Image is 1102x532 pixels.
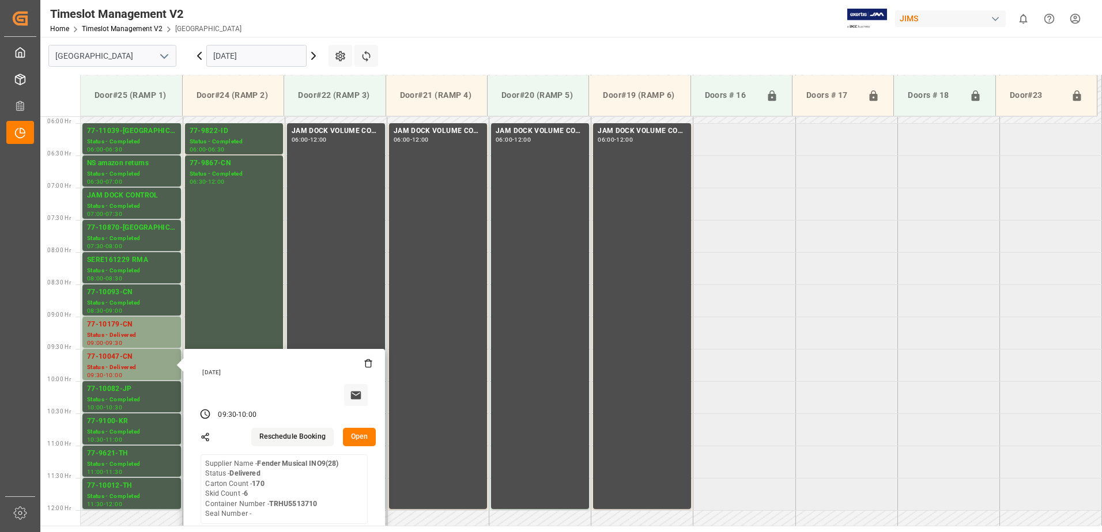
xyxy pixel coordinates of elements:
[514,137,531,142] div: 12:00
[87,480,176,492] div: 77-10012-TH
[616,137,633,142] div: 12:00
[47,150,71,157] span: 06:30 Hr
[104,437,105,442] div: -
[104,147,105,152] div: -
[104,469,105,474] div: -
[104,276,105,281] div: -
[87,501,104,507] div: 11:30
[47,473,71,479] span: 11:30 Hr
[105,211,122,216] div: 07:30
[47,505,71,511] span: 12:00 Hr
[238,410,256,420] div: 10:00
[87,211,104,216] div: 07:00
[847,9,887,29] img: Exertis%20JAM%20-%20Email%20Logo.jpg_1722504956.jpg
[87,383,176,395] div: 77-10082-JP
[218,410,236,420] div: 09:30
[310,137,327,142] div: 12:00
[87,244,104,249] div: 07:30
[50,25,69,33] a: Home
[90,85,173,106] div: Door#25 (RAMP 1)
[48,45,176,67] input: Type to search/select
[104,308,105,313] div: -
[104,373,105,378] div: -
[87,469,104,474] div: 11:00
[190,169,278,179] div: Status - Completed
[700,85,761,107] div: Doors # 16
[903,85,964,107] div: Doors # 18
[236,410,238,420] div: -
[598,126,686,137] div: JAM DOCK VOLUME CONTROL
[87,298,176,308] div: Status - Completed
[269,500,317,508] b: TRHU5513710
[87,330,176,340] div: Status - Delivered
[105,437,122,442] div: 11:00
[105,147,122,152] div: 06:30
[208,147,225,152] div: 06:30
[87,276,104,281] div: 08:00
[105,308,122,313] div: 09:00
[87,254,176,266] div: SERE161229 RMA
[105,469,122,474] div: 11:30
[87,363,176,373] div: Status - Delivered
[598,85,681,106] div: Door#19 (RAMP 6)
[229,469,260,477] b: Delivered
[47,344,71,350] span: 09:30 Hr
[105,179,122,184] div: 07:00
[497,85,579,106] div: Door#20 (RAMP 5)
[87,222,176,234] div: 77-10870-[GEOGRAPHIC_DATA]
[394,126,482,137] div: JAM DOCK VOLUME CONTROL
[87,169,176,179] div: Status - Completed
[251,428,334,446] button: Reschedule Booking
[87,190,176,202] div: JAM DOCK CONTROL
[190,137,278,147] div: Status - Completed
[87,405,104,410] div: 10:00
[394,137,410,142] div: 06:00
[87,459,176,469] div: Status - Completed
[87,137,176,147] div: Status - Completed
[190,147,206,152] div: 06:00
[104,501,105,507] div: -
[190,179,206,184] div: 06:30
[50,5,241,22] div: Timeslot Management V2
[87,395,176,405] div: Status - Completed
[104,211,105,216] div: -
[87,308,104,313] div: 08:30
[105,276,122,281] div: 08:30
[257,459,338,468] b: Fender Musical INO9(28)
[87,147,104,152] div: 06:00
[87,427,176,437] div: Status - Completed
[87,179,104,184] div: 06:30
[1036,6,1062,32] button: Help Center
[155,47,172,65] button: open menu
[87,351,176,363] div: 77-10047-CN
[87,126,176,137] div: 77-11039-[GEOGRAPHIC_DATA]
[190,126,278,137] div: 77-9822-ID
[1005,85,1066,107] div: Door#23
[105,373,122,378] div: 10:00
[192,85,274,106] div: Door#24 (RAMP 2)
[244,489,248,497] b: 6
[47,408,71,415] span: 10:30 Hr
[895,7,1010,29] button: JIMS
[105,340,122,345] div: 09:30
[87,202,176,211] div: Status - Completed
[292,126,380,137] div: JAM DOCK VOLUME CONTROL
[412,137,429,142] div: 12:00
[292,137,308,142] div: 06:00
[206,147,207,152] div: -
[87,373,104,378] div: 09:30
[87,319,176,330] div: 77-10179-CN
[252,480,264,488] b: 170
[410,137,412,142] div: -
[87,416,176,427] div: 77-9100-KR
[87,340,104,345] div: 09:00
[105,501,122,507] div: 12:00
[105,405,122,410] div: 10:30
[496,137,512,142] div: 06:00
[343,428,376,446] button: Open
[87,266,176,276] div: Status - Completed
[104,244,105,249] div: -
[47,311,71,318] span: 09:00 Hr
[47,376,71,382] span: 10:00 Hr
[47,215,71,221] span: 07:30 Hr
